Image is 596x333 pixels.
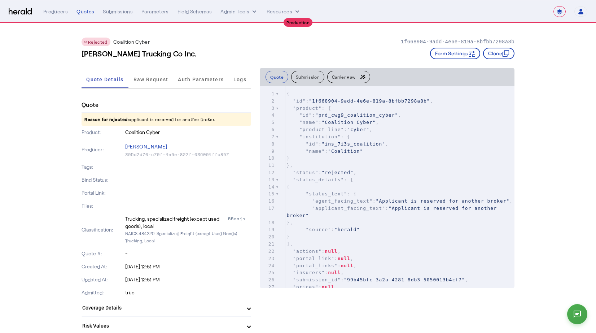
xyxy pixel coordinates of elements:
div: 18 [260,219,276,226]
p: NAICS 484220: Specialized Freight (except Used Goods) Trucking, Local [125,230,251,244]
p: 1f668904-9add-4e6e-819a-8bfbb7298a8b [401,38,514,46]
p: Classification: [82,226,124,233]
div: Quotes [76,8,94,15]
button: internal dropdown menu [220,8,258,15]
div: 24 [260,262,276,269]
span: Carrier Raw [332,75,355,79]
span: "insurers" [293,270,325,275]
span: "agent_facing_text" [312,198,373,204]
img: Herald Logo [9,8,32,15]
p: Quote #: [82,250,124,257]
span: : , [286,112,401,118]
span: "actions" [293,248,321,254]
p: Product: [82,129,124,136]
span: : [286,206,500,218]
span: "ins_7i3s_coalition" [322,141,386,147]
button: Quote [266,71,288,83]
p: Bind Status: [82,176,124,183]
button: Resources dropdown menu [267,8,301,15]
div: 25 [260,269,276,276]
span: "prices" [293,284,319,290]
span: : { [286,105,331,111]
div: 16 [260,198,276,205]
span: "portal_link" [293,256,334,261]
p: - [125,189,251,196]
div: 10 [260,155,276,162]
div: 5 [260,119,276,126]
span: : , [286,263,356,268]
span: "99b45bfc-3a2a-4281-8db3-5050013b4cf7" [344,277,465,282]
div: 20 [260,233,276,241]
span: : { [286,191,356,196]
div: 22 [260,248,276,255]
p: Admitted: [82,289,124,296]
div: Trucking, specialized freight (except used goods), local [125,215,227,230]
span: }, [286,220,293,225]
div: 15 [260,190,276,198]
p: - [125,250,251,257]
span: : , [286,270,344,275]
p: - [125,176,251,183]
span: Logs [233,77,246,82]
div: Submissions [103,8,133,15]
span: "source" [306,227,331,232]
p: Files: [82,202,124,209]
p: - [125,202,251,209]
span: "herald" [334,227,360,232]
span: : [ [286,177,353,182]
span: null [322,284,334,290]
span: : , [286,284,337,290]
p: Coalition Cyber [125,129,251,136]
span: "name" [299,120,319,125]
div: 27 [260,284,276,291]
span: "id" [306,141,318,147]
div: 21 [260,241,276,248]
span: : , [286,127,372,132]
span: "cyber" [347,127,369,132]
span: : [286,148,363,154]
span: { [286,91,290,96]
p: [PERSON_NAME] [125,142,251,152]
span: null [341,263,353,268]
p: Created At: [82,263,124,270]
h4: Quote [82,100,98,109]
p: Tags: [82,163,124,170]
span: Reason for rejected: [84,117,129,122]
span: "prd_cwg9_coalition_cyber" [315,112,398,118]
mat-panel-title: Coverage Details [82,304,242,312]
span: "portal_links" [293,263,338,268]
span: : , [286,256,353,261]
div: 7 [260,133,276,140]
span: }, [286,163,293,168]
span: "Coalition Cyber" [322,120,376,125]
div: 12 [260,169,276,176]
span: Quote Details [86,77,123,82]
span: "Coalition" [328,148,363,154]
div: 23 [260,255,276,262]
span: "product_line" [299,127,344,132]
p: Coalition Cyber [113,38,150,46]
h3: [PERSON_NAME] Trucking Co Inc. [82,48,197,59]
span: Raw Request [133,77,168,82]
span: : , [286,198,513,204]
p: - [125,163,251,170]
mat-expansion-panel-header: Coverage Details [82,299,251,316]
span: : , [286,170,356,175]
div: 55oajh [228,215,251,230]
span: : , [286,277,468,282]
span: "Applicant is reserved for another broker" [376,198,510,204]
div: 3 [260,105,276,112]
span: "status_text" [306,191,347,196]
span: : , [286,120,379,125]
div: 4 [260,112,276,119]
div: 26 [260,276,276,284]
button: Clone [483,48,514,59]
p: 395d7d70-c70f-4e9e-827f-036091ffc857 [125,152,251,157]
div: 1 [260,90,276,98]
div: 13 [260,176,276,183]
span: : , [286,98,433,104]
div: 9 [260,148,276,155]
span: null [328,270,341,275]
span: Auth Parameters [178,77,224,82]
span: "1f668904-9add-4e6e-819a-8bfbb7298a8b" [309,98,430,104]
